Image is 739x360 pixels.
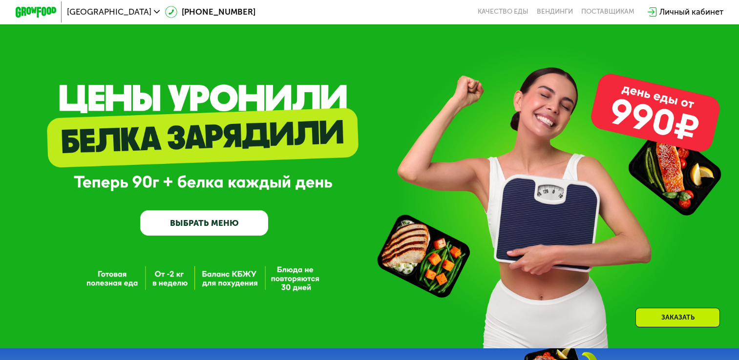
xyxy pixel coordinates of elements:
[659,6,723,18] div: Личный кабинет
[581,8,634,16] div: поставщикам
[478,8,528,16] a: Качество еды
[537,8,573,16] a: Вендинги
[67,8,151,16] span: [GEOGRAPHIC_DATA]
[635,308,720,327] div: Заказать
[140,210,268,236] a: ВЫБРАТЬ МЕНЮ
[165,6,255,18] a: [PHONE_NUMBER]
